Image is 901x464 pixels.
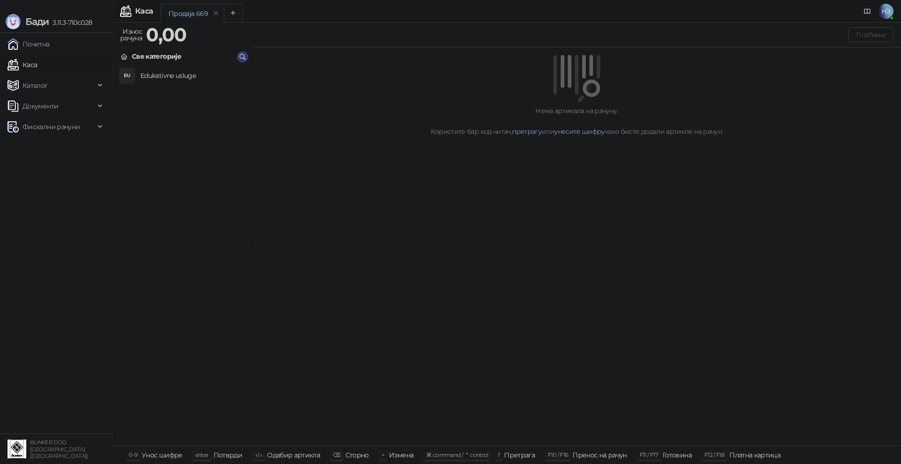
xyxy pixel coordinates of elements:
div: Претрага [504,449,535,461]
div: Све категорије [132,51,181,62]
span: enter [195,451,209,458]
span: Документи [23,97,58,116]
div: Измена [389,449,413,461]
div: Сторно [345,449,369,461]
a: Каса [8,55,37,74]
img: 64x64-companyLogo-d200c298-da26-4023-afd4-f376f589afb5.jpeg [8,440,26,458]
span: 0-9 [129,451,137,458]
div: Унос шифре [142,449,183,461]
div: Одабир артикла [267,449,320,461]
a: Документација [860,4,875,19]
span: Бади [25,16,49,27]
a: унесите шифру [554,127,605,136]
div: Нема артикала на рачуну. Користите бар код читач, или како бисте додали артикле на рачун. [264,106,890,137]
strong: 0,00 [146,23,186,46]
div: Каса [135,8,153,15]
span: f [498,451,499,458]
button: Плаћање [848,27,893,42]
span: ⌫ [333,451,340,458]
span: F12 / F18 [704,451,725,458]
div: Пренос на рачун [573,449,626,461]
span: ↑/↓ [255,451,262,458]
div: EU [120,68,135,83]
img: Logo [6,14,21,29]
h4: Edukativne usluge [140,68,244,83]
div: Износ рачуна [118,25,144,44]
a: Почетна [8,35,50,54]
div: grid [113,66,252,446]
span: + [382,451,384,458]
div: Потврди [214,449,243,461]
button: Add tab [224,4,243,23]
div: Готовина [663,449,692,461]
span: Фискални рачуни [23,117,80,136]
span: F10 / F16 [548,451,568,458]
small: BUNKER DOO [GEOGRAPHIC_DATA] ([GEOGRAPHIC_DATA]) [30,439,88,459]
span: 3.11.3-710c028 [49,18,92,27]
span: НЗ [878,4,893,19]
a: претрагу [512,127,542,136]
div: Продаја 669 [168,8,208,19]
span: F11 / F17 [640,451,658,458]
div: Платна картица [729,449,780,461]
span: ⌘ command / ⌃ control [426,451,489,458]
button: remove [210,9,222,17]
span: Каталог [23,76,48,95]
